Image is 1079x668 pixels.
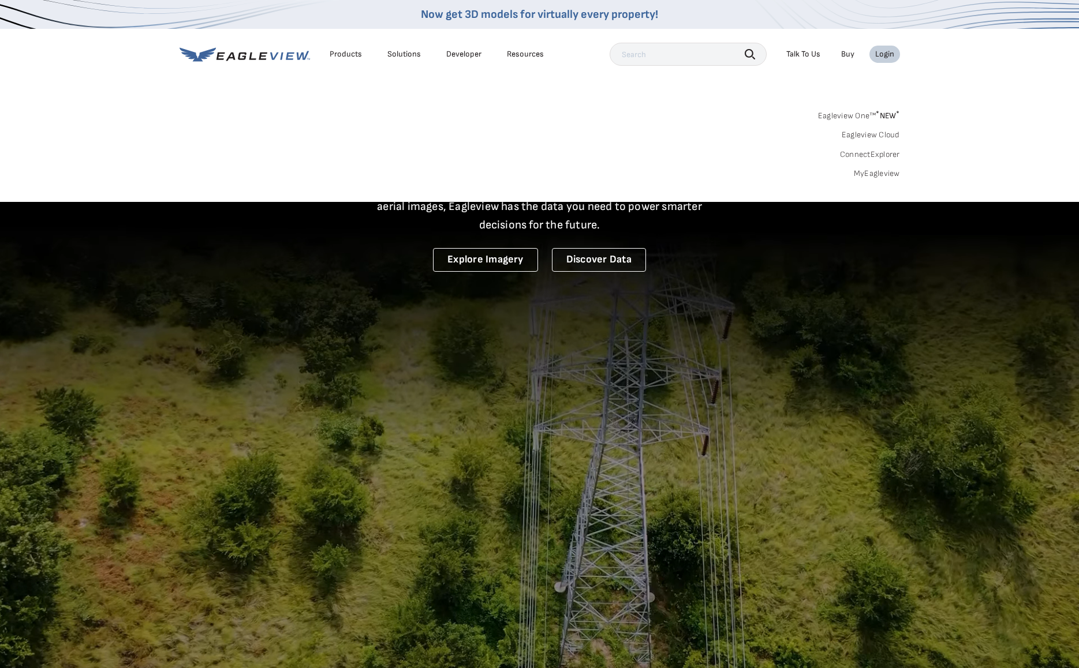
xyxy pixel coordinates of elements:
[610,43,767,66] input: Search
[552,248,646,272] a: Discover Data
[842,130,900,140] a: Eagleview Cloud
[876,111,899,121] span: NEW
[507,49,544,59] div: Resources
[840,149,900,160] a: ConnectExplorer
[818,107,900,121] a: Eagleview One™*NEW*
[875,49,894,59] div: Login
[387,49,421,59] div: Solutions
[841,49,854,59] a: Buy
[433,248,538,272] a: Explore Imagery
[330,49,362,59] div: Products
[421,7,658,21] a: Now get 3D models for virtually every property!
[854,168,900,179] a: MyEagleview
[363,179,716,234] p: A new era starts here. Built on more than 3.5 billion high-resolution aerial images, Eagleview ha...
[446,49,481,59] a: Developer
[786,49,820,59] div: Talk To Us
